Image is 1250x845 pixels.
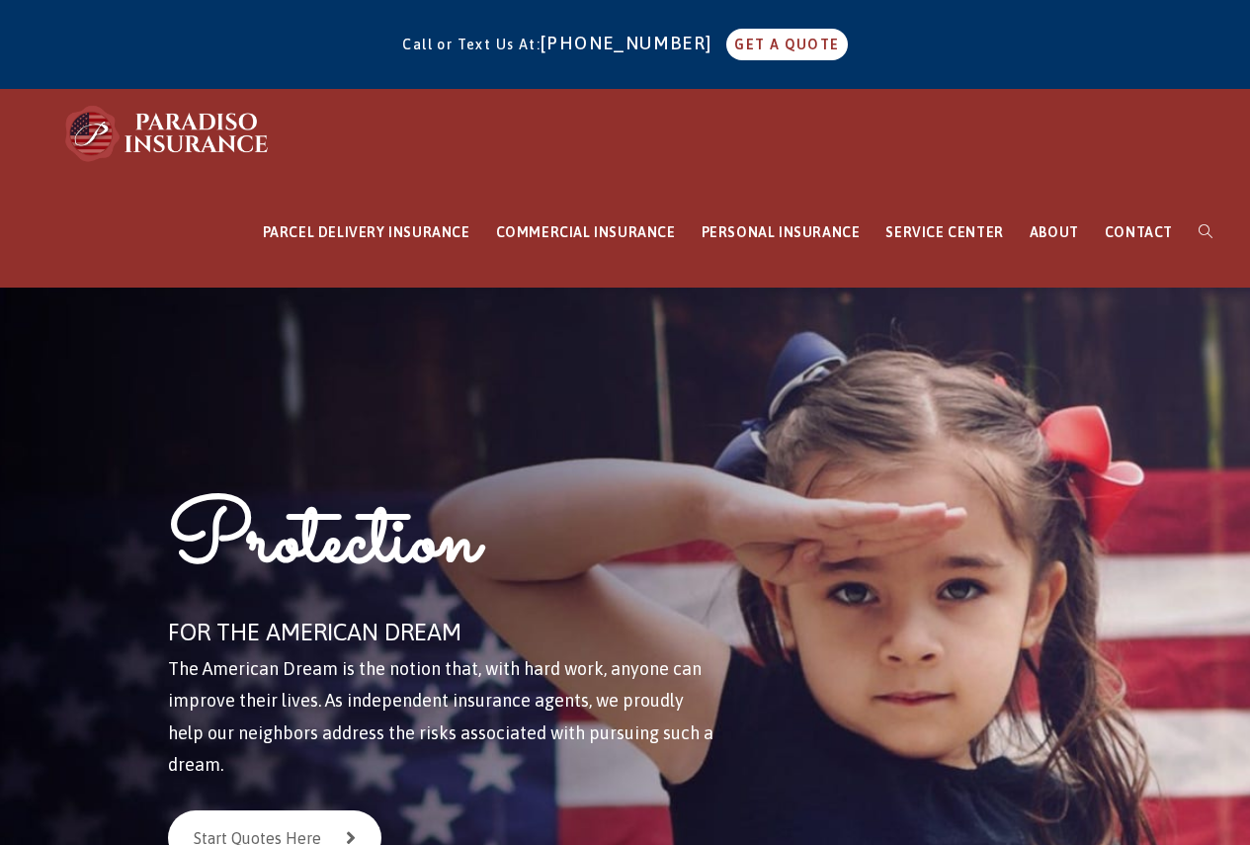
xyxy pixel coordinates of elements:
[1105,224,1173,240] span: CONTACT
[689,178,874,288] a: PERSONAL INSURANCE
[541,33,722,53] a: [PHONE_NUMBER]
[250,178,483,288] a: PARCEL DELIVERY INSURANCE
[402,37,541,52] span: Call or Text Us At:
[168,658,713,775] span: The American Dream is the notion that, with hard work, anyone can improve their lives. As indepen...
[726,29,847,60] a: GET A QUOTE
[483,178,689,288] a: COMMERCIAL INSURANCE
[1092,178,1186,288] a: CONTACT
[263,224,470,240] span: PARCEL DELIVERY INSURANCE
[873,178,1016,288] a: SERVICE CENTER
[885,224,1003,240] span: SERVICE CENTER
[59,104,277,163] img: Paradiso Insurance
[1030,224,1079,240] span: ABOUT
[496,224,676,240] span: COMMERCIAL INSURANCE
[168,619,461,645] span: FOR THE AMERICAN DREAM
[168,485,723,611] h1: Protection
[1017,178,1092,288] a: ABOUT
[702,224,861,240] span: PERSONAL INSURANCE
